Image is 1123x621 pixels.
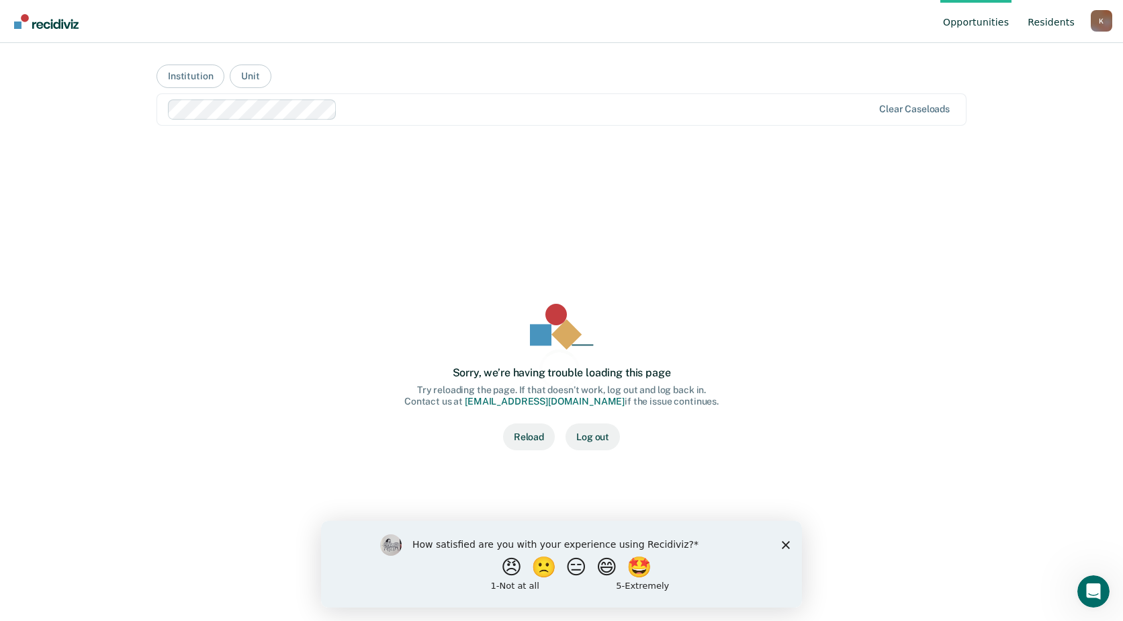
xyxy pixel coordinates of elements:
iframe: Intercom live chat [1077,575,1110,608]
button: Reload [503,423,555,450]
a: [EMAIL_ADDRESS][DOMAIN_NAME] [465,396,625,407]
button: Log out [566,423,620,450]
button: Profile dropdown button [1091,10,1112,32]
div: Try reloading the page. If that doesn’t work, log out and log back in. Contact us at if the issue... [404,384,719,407]
img: Recidiviz [14,14,79,29]
div: Sorry, we’re having trouble loading this page [453,366,671,379]
button: Institution [156,65,224,88]
iframe: Survey by Kim from Recidiviz [321,521,802,608]
div: K [1091,10,1112,32]
button: Unit [230,65,271,88]
div: Clear caseloads [879,103,950,115]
